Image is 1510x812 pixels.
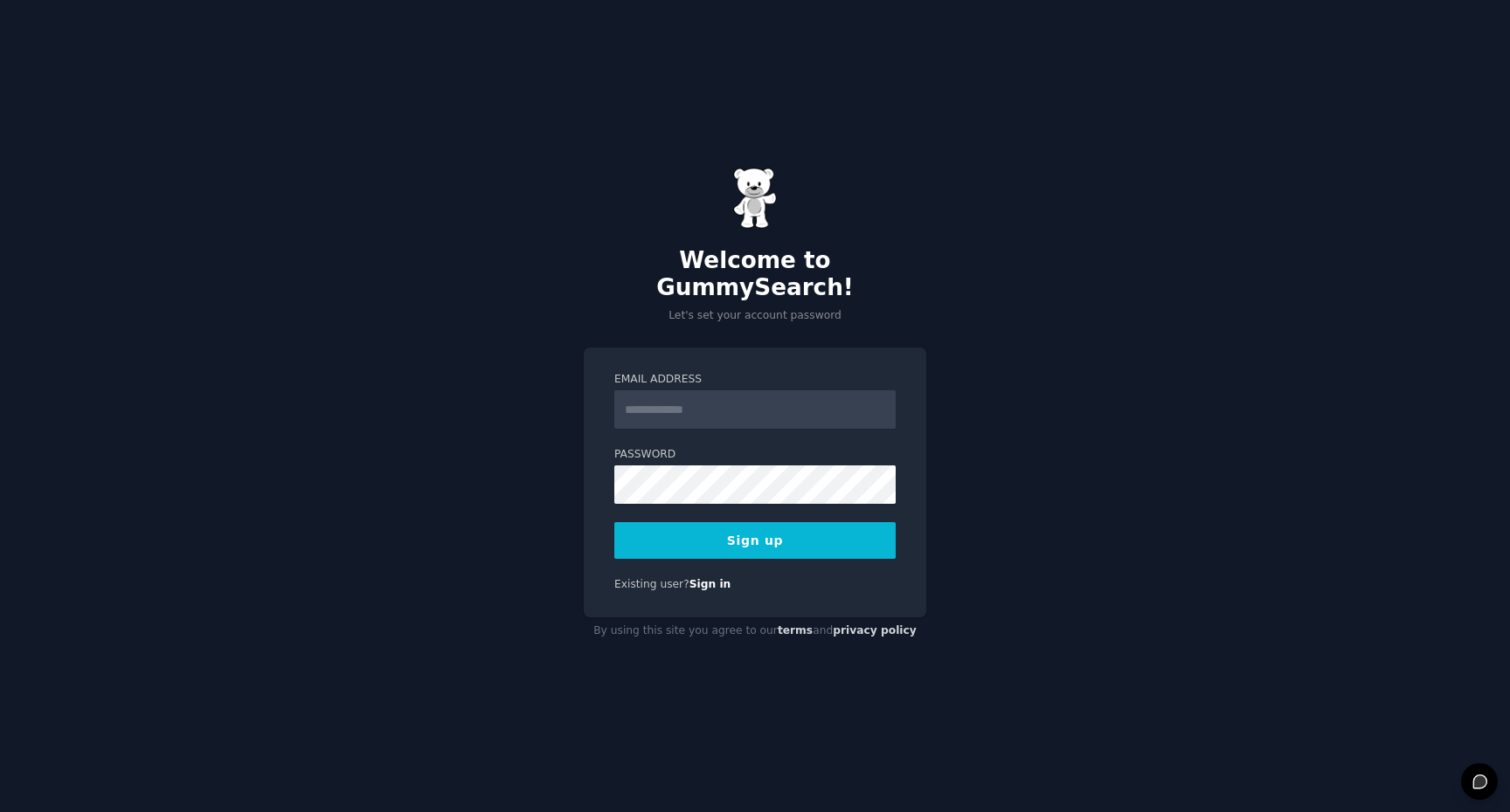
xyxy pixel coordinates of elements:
a: terms [778,624,813,637]
p: Let's set your account password [584,308,926,324]
button: Sign up [614,522,896,559]
img: Gummy Bear [733,168,777,229]
a: Sign in [689,578,731,590]
h2: Welcome to GummySearch! [584,247,926,302]
label: Email Address [614,372,896,388]
a: privacy policy [833,624,917,637]
div: By using this site you agree to our and [584,617,926,645]
span: Existing user? [614,578,689,590]
label: Password [614,447,896,463]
